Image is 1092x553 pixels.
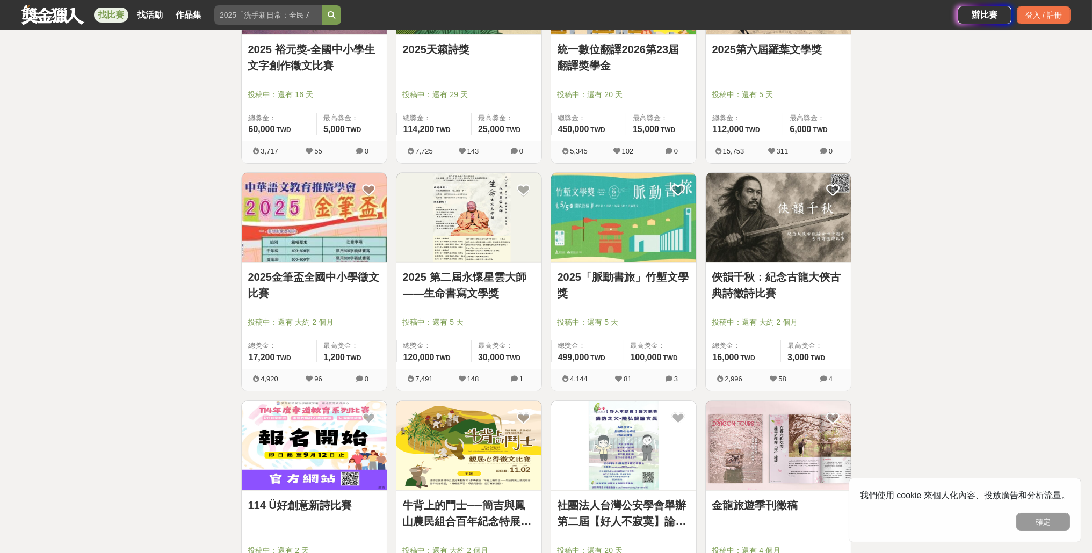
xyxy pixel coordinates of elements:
[403,113,465,123] span: 總獎金：
[551,173,696,263] img: Cover Image
[261,147,278,155] span: 3,717
[365,147,368,155] span: 0
[706,401,851,490] img: Cover Image
[314,147,322,155] span: 55
[674,147,678,155] span: 0
[713,113,777,123] span: 總獎金：
[519,147,523,155] span: 0
[551,401,696,490] img: Cover Image
[506,354,520,362] span: TWD
[745,126,760,134] span: TWD
[631,353,662,362] span: 100,000
[478,340,535,351] span: 最高獎金：
[133,8,167,23] a: 找活動
[403,497,535,529] a: 牛背上的鬥士──簡吉與鳳山農民組合百年紀念特展觀展心得 徵文比賽
[249,125,275,134] span: 60,000
[314,375,322,383] span: 96
[242,173,387,263] img: Cover Image
[558,113,619,123] span: 總獎金：
[519,375,523,383] span: 1
[558,89,690,100] span: 投稿中：還有 20 天
[436,126,450,134] span: TWD
[346,126,361,134] span: TWD
[403,125,435,134] span: 114,200
[323,113,380,123] span: 最高獎金：
[829,147,833,155] span: 0
[171,8,206,23] a: 作品集
[813,126,827,134] span: TWD
[403,269,535,301] a: 2025 第二屆永懷星雲大師——生命書寫文學獎
[248,317,380,328] span: 投稿中：還有 大約 2 個月
[478,353,504,362] span: 30,000
[558,340,617,351] span: 總獎金：
[790,125,811,134] span: 6,000
[558,317,690,328] span: 投稿中：還有 5 天
[467,375,479,383] span: 148
[403,89,535,100] span: 投稿中：還有 29 天
[248,497,380,513] a: 114 Ü好創意新詩比賽
[712,41,844,57] a: 2025第六屆羅葉文學獎
[570,147,588,155] span: 5,345
[712,89,844,100] span: 投稿中：還有 5 天
[94,8,128,23] a: 找比賽
[787,353,809,362] span: 3,000
[811,354,825,362] span: TWD
[242,401,387,490] img: Cover Image
[261,375,278,383] span: 4,920
[740,354,755,362] span: TWD
[725,375,742,383] span: 2,996
[860,491,1070,500] span: 我們使用 cookie 來個人化內容、投放廣告和分析流量。
[633,113,690,123] span: 最高獎金：
[506,126,520,134] span: TWD
[558,497,690,529] a: 社團法人台灣公安學會舉辦第二屆【好人不寂寞】論文競賽
[790,113,844,123] span: 最高獎金：
[323,340,380,351] span: 最高獎金：
[323,353,345,362] span: 1,200
[467,147,479,155] span: 143
[403,353,435,362] span: 120,000
[777,147,789,155] span: 311
[787,340,844,351] span: 最高獎金：
[712,317,844,328] span: 投稿中：還有 大約 2 個月
[436,354,450,362] span: TWD
[663,354,677,362] span: TWD
[713,125,744,134] span: 112,000
[590,126,605,134] span: TWD
[396,173,541,263] img: Cover Image
[706,173,851,263] img: Cover Image
[403,317,535,328] span: 投稿中：還有 5 天
[415,147,433,155] span: 7,725
[276,126,291,134] span: TWD
[706,401,851,491] a: Cover Image
[403,340,465,351] span: 總獎金：
[248,269,380,301] a: 2025金筆盃全國中小學徵文比賽
[958,6,1011,24] a: 辦比賽
[778,375,786,383] span: 58
[712,497,844,513] a: 金龍旅遊季刊徵稿
[276,354,291,362] span: TWD
[1017,6,1071,24] div: 登入 / 註冊
[396,401,541,491] a: Cover Image
[242,401,387,491] a: Cover Image
[622,147,634,155] span: 102
[551,401,696,491] a: Cover Image
[249,353,275,362] span: 17,200
[674,375,678,383] span: 3
[723,147,744,155] span: 15,753
[558,353,589,362] span: 499,000
[1016,513,1070,531] button: 確定
[478,125,504,134] span: 25,000
[829,375,833,383] span: 4
[249,113,310,123] span: 總獎金：
[590,354,605,362] span: TWD
[624,375,631,383] span: 81
[248,89,380,100] span: 投稿中：還有 16 天
[631,340,690,351] span: 最高獎金：
[249,340,310,351] span: 總獎金：
[396,401,541,490] img: Cover Image
[365,375,368,383] span: 0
